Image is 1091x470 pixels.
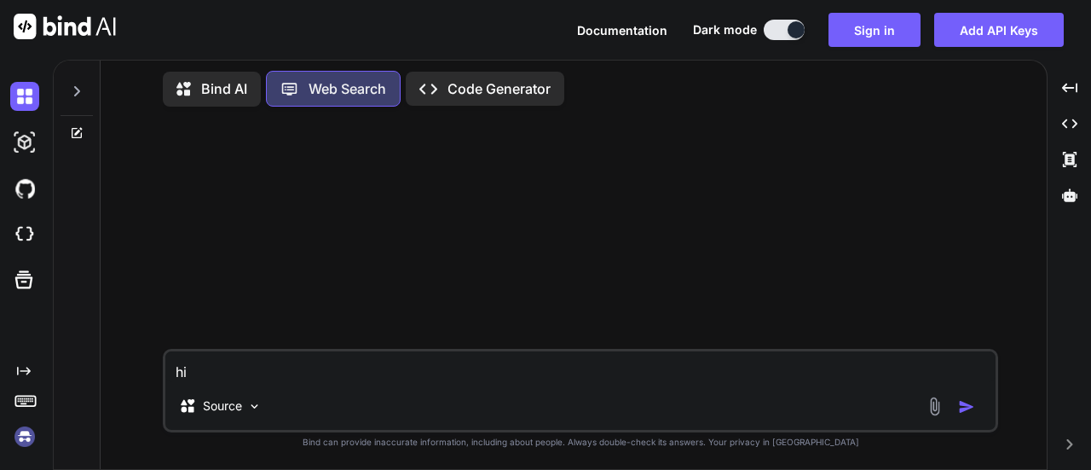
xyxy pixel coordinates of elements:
[693,21,757,38] span: Dark mode
[447,78,551,99] p: Code Generator
[14,14,116,39] img: Bind AI
[309,78,386,99] p: Web Search
[577,21,667,39] button: Documentation
[828,13,921,47] button: Sign in
[165,351,996,382] textarea: hi
[10,422,39,451] img: signin
[10,220,39,249] img: cloudideIcon
[10,82,39,111] img: darkChat
[163,436,998,449] p: Bind can provide inaccurate information, including about people. Always double-check its answers....
[10,174,39,203] img: githubDark
[203,397,242,415] p: Source
[958,398,975,415] img: icon
[934,13,1064,47] button: Add API Keys
[925,397,944,416] img: attachment
[247,399,262,414] img: Pick Models
[10,128,39,157] img: darkAi-studio
[577,23,667,38] span: Documentation
[201,78,247,99] p: Bind AI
